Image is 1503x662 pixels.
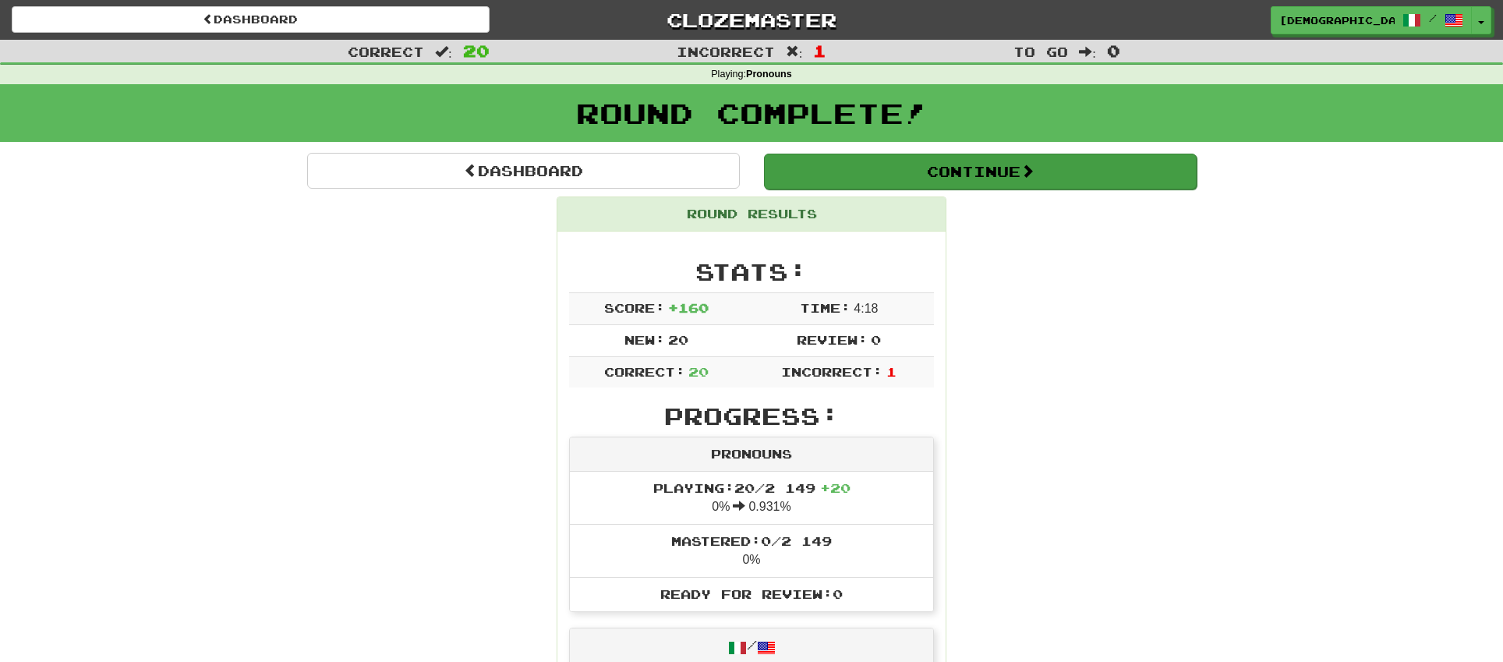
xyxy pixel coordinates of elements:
span: Incorrect [677,44,775,59]
span: Score: [604,300,665,315]
span: + 20 [820,480,851,495]
span: Correct: [604,364,685,379]
div: Pronouns [570,437,933,472]
a: Dashboard [12,6,490,33]
h2: Stats: [569,259,934,285]
span: : [1079,45,1096,58]
div: Round Results [557,197,946,232]
span: 20 [688,364,709,379]
span: [DEMOGRAPHIC_DATA] [1279,13,1395,27]
span: Review: [797,332,868,347]
strong: Pronouns [746,69,792,80]
span: : [435,45,452,58]
li: 0% [570,524,933,578]
span: Incorrect: [781,364,882,379]
span: Correct [348,44,424,59]
h1: Round Complete! [5,97,1498,129]
li: 0% 0.931% [570,472,933,525]
a: Clozemaster [513,6,991,34]
span: Time: [800,300,851,315]
span: 20 [668,332,688,347]
span: 0 [1107,41,1120,60]
span: 20 [463,41,490,60]
span: Ready for Review: 0 [660,586,843,601]
span: Mastered: 0 / 2 149 [671,533,832,548]
span: 0 [871,332,881,347]
h2: Progress: [569,403,934,429]
span: Playing: 20 / 2 149 [653,480,851,495]
span: To go [1013,44,1068,59]
button: Continue [764,154,1197,189]
span: New: [624,332,665,347]
span: + 160 [668,300,709,315]
span: 4 : 18 [854,302,878,315]
a: Dashboard [307,153,740,189]
a: [DEMOGRAPHIC_DATA] / [1271,6,1472,34]
span: 1 [813,41,826,60]
span: : [786,45,803,58]
span: 1 [886,364,896,379]
span: / [1429,12,1437,23]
